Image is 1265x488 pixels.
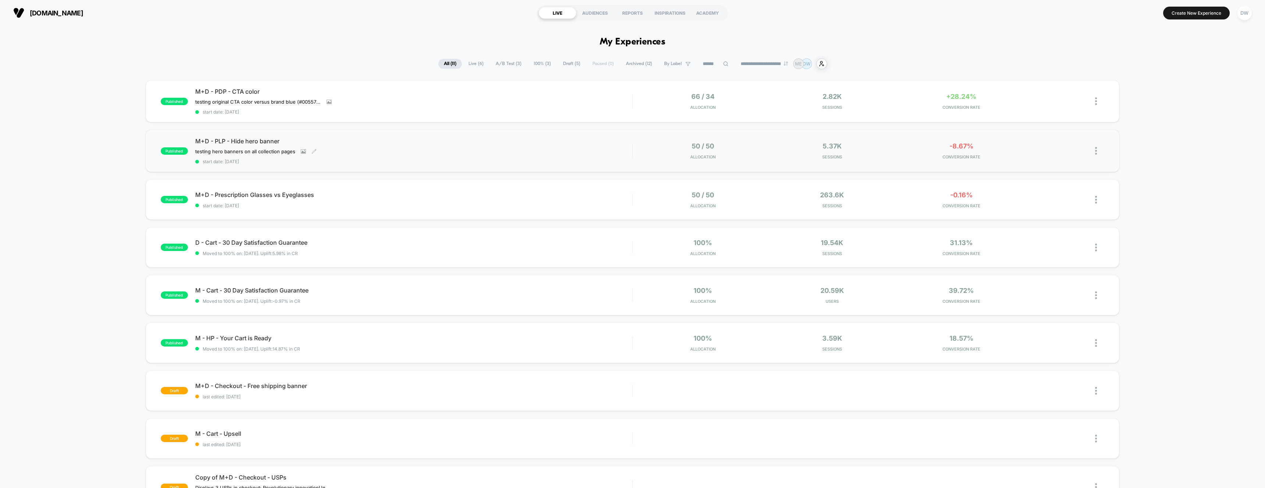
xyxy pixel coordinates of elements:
[161,147,188,155] span: published
[820,191,844,199] span: 263.6k
[769,105,895,110] span: Sessions
[161,291,188,299] span: published
[769,347,895,352] span: Sessions
[195,109,632,115] span: start date: [DATE]
[949,142,973,150] span: -8.67%
[203,346,300,352] span: Moved to 100% on: [DATE] . Uplift: 14.87% in CR
[438,59,462,69] span: All ( 11 )
[664,61,682,67] span: By Label
[161,98,188,105] span: published
[898,203,1024,208] span: CONVERSION RATE
[784,61,788,66] img: end
[651,7,689,19] div: INSPIRATIONS
[769,154,895,159] span: Sessions
[13,7,24,18] img: Visually logo
[694,287,712,294] span: 100%
[203,298,300,304] span: Moved to 100% on: [DATE] . Uplift: -0.97% in CR
[11,7,85,19] button: [DOMAIN_NAME]
[690,251,716,256] span: Allocation
[769,299,895,304] span: Users
[769,251,895,256] span: Sessions
[203,251,298,256] span: Moved to 100% on: [DATE] . Uplift: 5.98% in CR
[1095,147,1097,155] img: close
[1095,244,1097,251] img: close
[690,299,716,304] span: Allocation
[161,339,188,347] span: published
[195,382,632,390] span: M+D - Checkout - Free shipping banner
[1095,435,1097,442] img: close
[195,88,632,95] span: M+D - PDP - CTA color
[490,59,527,69] span: A/B Test ( 3 )
[620,59,658,69] span: Archived ( 12 )
[195,203,632,208] span: start date: [DATE]
[898,299,1024,304] span: CONVERSION RATE
[161,244,188,251] span: published
[463,59,489,69] span: Live ( 6 )
[1095,97,1097,105] img: close
[822,334,842,342] span: 3.59k
[1095,339,1097,347] img: close
[898,105,1024,110] span: CONVERSION RATE
[690,154,716,159] span: Allocation
[600,37,666,47] h1: My Experiences
[576,7,614,19] div: AUDIENCES
[1163,7,1230,19] button: Create New Experience
[823,142,842,150] span: 5.37k
[195,239,632,246] span: D - Cart - 30 Day Satisfaction Guarantee
[539,7,576,19] div: LIVE
[1235,6,1254,21] button: DW
[691,93,715,100] span: 66 / 34
[161,387,188,394] span: draft
[690,203,716,208] span: Allocation
[898,347,1024,352] span: CONVERSION RATE
[195,99,321,105] span: testing original CTA color versus brand blue (#005577) versus brand [PERSON_NAME] (#d94d2b)
[949,287,974,294] span: 39.72%
[820,287,844,294] span: 20.59k
[195,191,632,198] span: M+D - Prescription Glasses vs Eyeglasses
[692,191,714,199] span: 50 / 50
[195,334,632,342] span: M - HP - Your Cart is Ready
[161,196,188,203] span: published
[195,430,632,437] span: M - Cart - Upsell
[803,61,810,67] p: DW
[946,93,976,100] span: +28.24%
[898,251,1024,256] span: CONVERSION RATE
[195,159,632,164] span: start date: [DATE]
[30,9,83,17] span: [DOMAIN_NAME]
[161,435,188,442] span: draft
[769,203,895,208] span: Sessions
[557,59,586,69] span: Draft ( 5 )
[614,7,651,19] div: REPORTS
[694,334,712,342] span: 100%
[195,474,632,481] span: Copy of M+D - Checkout - USPs
[528,59,556,69] span: 100% ( 3 )
[195,148,295,154] span: testing hero banners on all collection pages
[1237,6,1252,20] div: DW
[195,287,632,294] span: M - Cart - 30 Day Satisfaction Guarantee
[949,334,973,342] span: 18.57%
[1095,196,1097,204] img: close
[195,442,632,447] span: last edited: [DATE]
[694,239,712,247] span: 100%
[689,7,726,19] div: ACADEMY
[1095,291,1097,299] img: close
[690,347,716,352] span: Allocation
[690,105,716,110] span: Allocation
[692,142,714,150] span: 50 / 50
[898,154,1024,159] span: CONVERSION RATE
[950,239,973,247] span: 31.13%
[1095,387,1097,395] img: close
[195,394,632,399] span: last edited: [DATE]
[821,239,843,247] span: 19.54k
[195,137,632,145] span: M+D - PLP - Hide hero banner
[823,93,842,100] span: 2.82k
[795,61,802,67] p: ME
[950,191,973,199] span: -0.16%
